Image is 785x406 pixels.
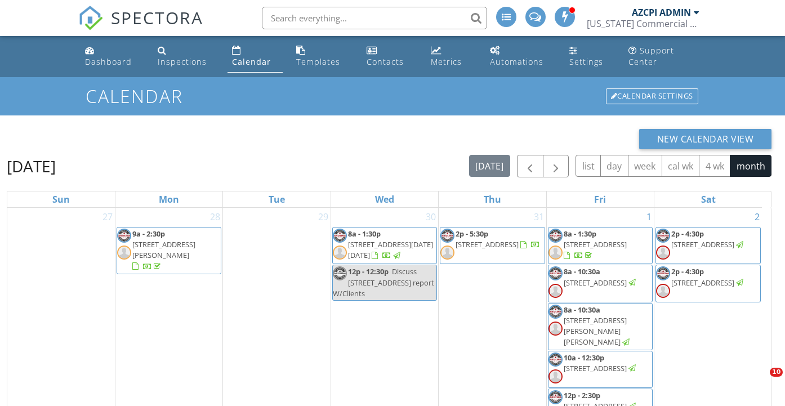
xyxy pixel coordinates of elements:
[208,208,222,226] a: Go to July 28, 2025
[117,246,131,260] img: default-user-f0147aede5fd5fa78ca7ade42f37bd4542148d508eef1c3d3ea960f66861d68b.jpg
[656,229,670,243] img: png_arizonacommercialpropertyinspectionslogo.jpg
[606,88,698,104] div: Calendar Settings
[490,56,543,67] div: Automations
[232,56,271,67] div: Calendar
[426,41,476,73] a: Metrics
[373,191,396,207] a: Wednesday
[671,278,734,288] span: [STREET_ADDRESS]
[362,41,418,73] a: Contacts
[624,41,704,73] a: Support Center
[440,227,545,264] a: 2p - 5:30p [STREET_ADDRESS]
[564,229,596,239] span: 8a - 1:30p
[639,129,772,149] button: New Calendar View
[333,266,434,298] span: Discuss [STREET_ADDRESS] report W/Clients
[367,56,404,67] div: Contacts
[592,191,608,207] a: Friday
[456,229,488,239] span: 2p - 5:30p
[564,266,600,276] span: 8a - 10:30a
[469,155,510,177] button: [DATE]
[747,368,774,395] iframe: Intercom live chat
[656,284,670,298] img: default-user-f0147aede5fd5fa78ca7ade42f37bd4542148d508eef1c3d3ea960f66861d68b.jpg
[292,41,353,73] a: Templates
[564,353,637,373] a: 10a - 12:30p [STREET_ADDRESS]
[548,246,563,260] img: default-user-f0147aede5fd5fa78ca7ade42f37bd4542148d508eef1c3d3ea960f66861d68b.jpg
[333,229,347,243] img: png_arizonacommercialpropertyinspectionslogo.jpg
[440,246,454,260] img: default-user-f0147aede5fd5fa78ca7ade42f37bd4542148d508eef1c3d3ea960f66861d68b.jpg
[564,363,627,373] span: [STREET_ADDRESS]
[655,265,761,302] a: 2p - 4:30p [STREET_ADDRESS]
[576,155,601,177] button: list
[656,246,670,260] img: default-user-f0147aede5fd5fa78ca7ade42f37bd4542148d508eef1c3d3ea960f66861d68b.jpg
[111,6,203,29] span: SPECTORA
[78,15,203,39] a: SPECTORA
[348,266,389,276] span: 12p - 12:30p
[548,266,563,280] img: png_arizonacommercialpropertyinspectionslogo.jpg
[564,305,631,347] a: 8a - 10:30a [STREET_ADDRESS][PERSON_NAME][PERSON_NAME]
[548,284,563,298] img: default-user-f0147aede5fd5fa78ca7ade42f37bd4542148d508eef1c3d3ea960f66861d68b.jpg
[7,155,56,177] h2: [DATE]
[456,239,519,249] span: [STREET_ADDRESS]
[548,369,563,383] img: default-user-f0147aede5fd5fa78ca7ade42f37bd4542148d508eef1c3d3ea960f66861d68b.jpg
[85,56,132,67] div: Dashboard
[157,191,181,207] a: Monday
[770,368,783,377] span: 10
[548,229,563,243] img: png_arizonacommercialpropertyinspectionslogo.jpg
[548,303,653,350] a: 8a - 10:30a [STREET_ADDRESS][PERSON_NAME][PERSON_NAME]
[431,56,462,67] div: Metrics
[153,41,218,73] a: Inspections
[564,390,600,400] span: 12p - 2:30p
[565,41,615,73] a: Settings
[662,155,700,177] button: cal wk
[671,229,704,239] span: 2p - 4:30p
[456,229,540,249] a: 2p - 5:30p [STREET_ADDRESS]
[564,239,627,249] span: [STREET_ADDRESS]
[671,239,734,249] span: [STREET_ADDRESS]
[481,191,503,207] a: Thursday
[423,208,438,226] a: Go to July 30, 2025
[564,278,627,288] span: [STREET_ADDRESS]
[50,191,72,207] a: Sunday
[348,239,433,260] span: [STREET_ADDRESS][DATE][DATE]
[548,265,653,302] a: 8a - 10:30a [STREET_ADDRESS]
[132,229,195,271] a: 9a - 2:30p [STREET_ADDRESS][PERSON_NAME]
[632,7,691,18] div: AZCPI ADMIN
[699,191,718,207] a: Saturday
[548,227,653,264] a: 8a - 1:30p [STREET_ADDRESS]
[81,41,144,73] a: Dashboard
[262,7,487,29] input: Search everything...
[543,155,569,178] button: Next month
[117,229,131,243] img: png_arizonacommercialpropertyinspectionslogo.jpg
[752,208,762,226] a: Go to August 2, 2025
[730,155,771,177] button: month
[132,239,195,260] span: [STREET_ADDRESS][PERSON_NAME]
[333,246,347,260] img: default-user-f0147aede5fd5fa78ca7ade42f37bd4542148d508eef1c3d3ea960f66861d68b.jpg
[699,155,730,177] button: 4 wk
[517,155,543,178] button: Previous month
[564,315,627,347] span: [STREET_ADDRESS][PERSON_NAME][PERSON_NAME]
[548,390,563,404] img: png_arizonacommercialpropertyinspectionslogo.jpg
[564,266,637,287] a: 8a - 10:30a [STREET_ADDRESS]
[348,229,433,260] a: 8a - 1:30p [STREET_ADDRESS][DATE][DATE]
[348,229,381,239] span: 8a - 1:30p
[628,45,674,67] div: Support Center
[86,86,699,106] h1: Calendar
[655,227,761,264] a: 2p - 4:30p [STREET_ADDRESS]
[644,208,654,226] a: Go to August 1, 2025
[78,6,103,30] img: The Best Home Inspection Software - Spectora
[316,208,331,226] a: Go to July 29, 2025
[158,56,207,67] div: Inspections
[671,229,745,249] a: 2p - 4:30p [STREET_ADDRESS]
[569,56,603,67] div: Settings
[600,155,628,177] button: day
[605,87,699,105] a: Calendar Settings
[587,18,699,29] div: Arizona Commercial Property Inspections
[332,227,437,264] a: 8a - 1:30p [STREET_ADDRESS][DATE][DATE]
[548,351,653,388] a: 10a - 12:30p [STREET_ADDRESS]
[671,266,704,276] span: 2p - 4:30p
[564,229,627,260] a: 8a - 1:30p [STREET_ADDRESS]
[228,41,283,73] a: Calendar
[564,305,600,315] span: 8a - 10:30a
[564,353,604,363] span: 10a - 12:30p
[440,229,454,243] img: png_arizonacommercialpropertyinspectionslogo.jpg
[485,41,556,73] a: Automations (Advanced)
